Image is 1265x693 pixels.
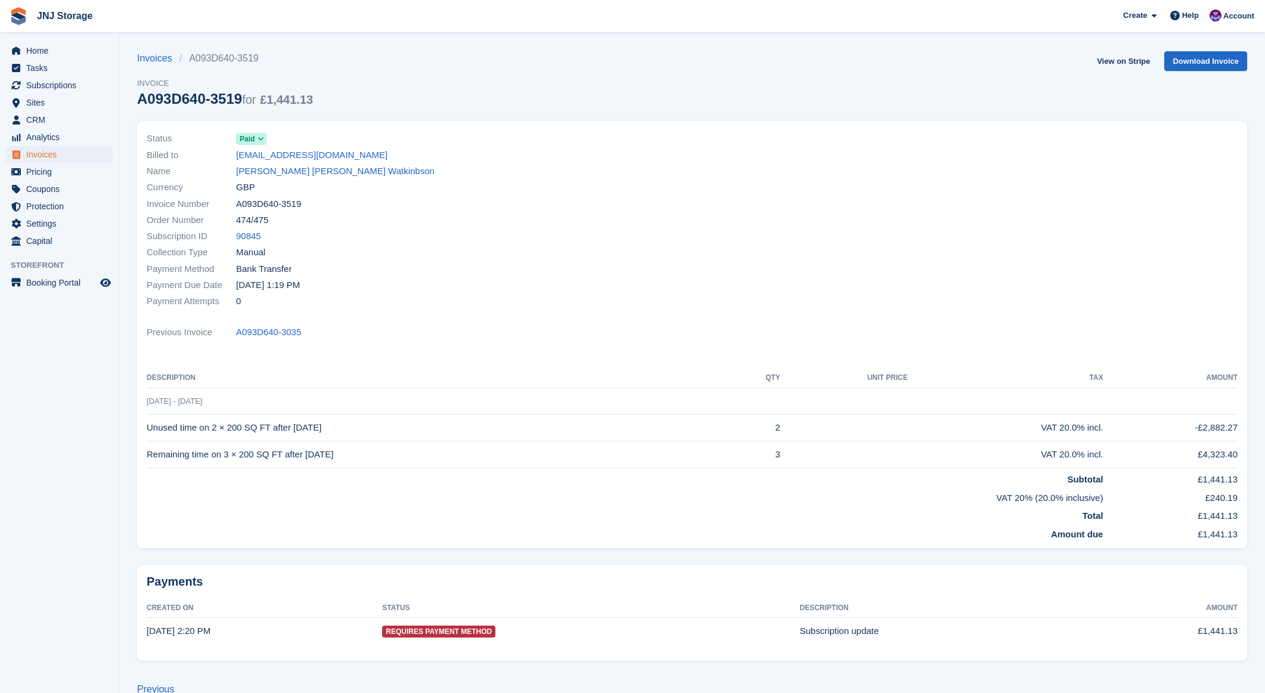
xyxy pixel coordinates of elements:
[799,618,1091,644] td: Subscription update
[6,181,113,197] a: menu
[6,129,113,146] a: menu
[6,198,113,215] a: menu
[1051,529,1103,539] strong: Amount due
[242,93,256,106] span: for
[1223,10,1254,22] span: Account
[147,246,236,259] span: Collection Type
[6,112,113,128] a: menu
[236,246,265,259] span: Manual
[147,214,236,227] span: Order Number
[26,233,98,249] span: Capital
[10,7,27,25] img: stora-icon-8386f47178a22dfd0bd8f6a31ec36ba5ce8667c1dd55bd0f319d3a0aa187defe.svg
[1091,599,1238,618] th: Amount
[26,42,98,59] span: Home
[147,626,210,636] time: 2025-08-11 13:20:16 UTC
[26,215,98,232] span: Settings
[6,77,113,94] a: menu
[236,262,292,276] span: Bank Transfer
[147,262,236,276] span: Payment Method
[236,148,387,162] a: [EMAIL_ADDRESS][DOMAIN_NAME]
[26,146,98,163] span: Invoices
[780,369,908,388] th: Unit Price
[147,197,236,211] span: Invoice Number
[147,279,236,292] span: Payment Due Date
[26,198,98,215] span: Protection
[137,51,313,66] nav: breadcrumbs
[26,112,98,128] span: CRM
[26,94,98,111] span: Sites
[26,77,98,94] span: Subscriptions
[236,197,301,211] span: A093D640-3519
[147,181,236,194] span: Currency
[6,60,113,76] a: menu
[236,279,300,292] time: 2025-08-12 12:19:55 UTC
[734,414,780,441] td: 2
[147,165,236,178] span: Name
[147,574,1238,589] h2: Payments
[1067,474,1103,484] strong: Subtotal
[734,369,780,388] th: QTY
[147,295,236,308] span: Payment Attempts
[1103,369,1238,388] th: Amount
[799,599,1091,618] th: Description
[1103,441,1238,468] td: £4,323.40
[32,6,97,26] a: JNJ Storage
[147,441,734,468] td: Remaining time on 3 × 200 SQ FT after [DATE]
[6,42,113,59] a: menu
[1103,468,1238,487] td: £1,441.13
[147,132,236,146] span: Status
[1103,414,1238,441] td: -£2,882.27
[6,146,113,163] a: menu
[26,163,98,180] span: Pricing
[236,230,261,243] a: 90845
[1210,10,1221,21] img: Jonathan Scrase
[6,274,113,291] a: menu
[382,599,799,618] th: Status
[1164,51,1247,71] a: Download Invoice
[908,421,1103,435] div: VAT 20.0% incl.
[1123,10,1147,21] span: Create
[240,134,255,144] span: Paid
[908,369,1103,388] th: Tax
[1103,505,1238,523] td: £1,441.13
[236,165,435,178] a: [PERSON_NAME] [PERSON_NAME] Watkinbson
[908,448,1103,462] div: VAT 20.0% incl.
[147,326,236,339] span: Previous Invoice
[26,60,98,76] span: Tasks
[236,132,266,146] a: Paid
[1091,618,1238,644] td: £1,441.13
[26,274,98,291] span: Booking Portal
[236,181,255,194] span: GBP
[236,326,301,339] a: A093D640-3035
[147,397,202,406] span: [DATE] - [DATE]
[137,51,179,66] a: Invoices
[26,129,98,146] span: Analytics
[6,163,113,180] a: menu
[147,487,1103,505] td: VAT 20% (20.0% inclusive)
[137,91,313,107] div: A093D640-3519
[147,369,734,388] th: Description
[6,215,113,232] a: menu
[1103,523,1238,542] td: £1,441.13
[11,259,119,271] span: Storefront
[137,78,313,89] span: Invoice
[382,626,495,638] span: Requires Payment Method
[236,295,241,308] span: 0
[98,276,113,290] a: Preview store
[260,93,313,106] span: £1,441.13
[734,441,780,468] td: 3
[1083,511,1103,521] strong: Total
[1092,51,1155,71] a: View on Stripe
[6,233,113,249] a: menu
[147,599,382,618] th: Created On
[147,230,236,243] span: Subscription ID
[147,414,734,441] td: Unused time on 2 × 200 SQ FT after [DATE]
[1103,487,1238,505] td: £240.19
[6,94,113,111] a: menu
[26,181,98,197] span: Coupons
[1182,10,1199,21] span: Help
[236,214,268,227] span: 474/475
[147,148,236,162] span: Billed to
